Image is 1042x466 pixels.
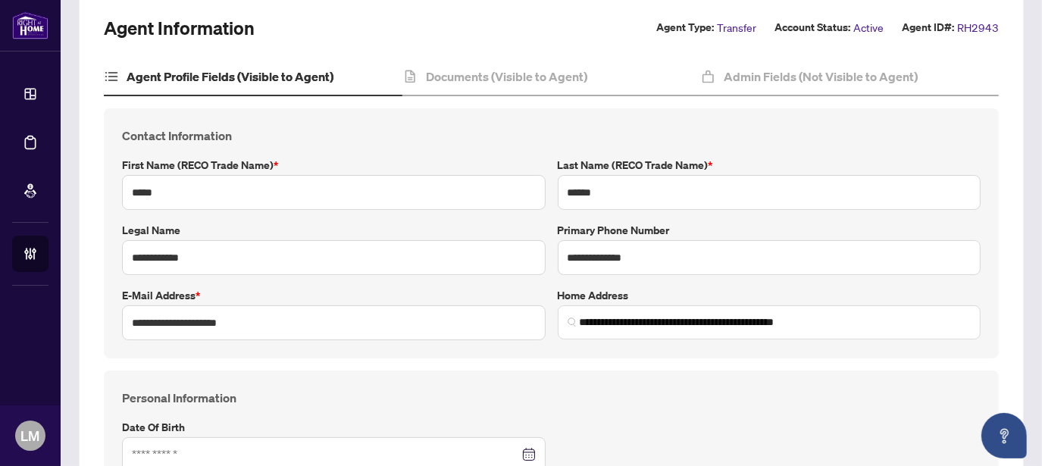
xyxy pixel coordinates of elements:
button: Open asap [981,413,1027,458]
label: E-mail Address [122,287,546,304]
h4: Contact Information [122,127,981,145]
h4: Documents (Visible to Agent) [426,67,587,86]
label: Date of Birth [122,419,546,436]
label: Primary Phone Number [558,222,981,239]
h2: Agent Information [104,16,255,40]
label: Last Name (RECO Trade Name) [558,157,981,174]
label: Legal Name [122,222,546,239]
h4: Agent Profile Fields (Visible to Agent) [127,67,333,86]
label: Agent Type: [656,19,714,36]
span: Transfer [717,19,756,36]
label: Account Status: [774,19,850,36]
label: Agent ID#: [902,19,954,36]
img: search_icon [568,317,577,327]
label: Home Address [558,287,981,304]
span: LM [21,425,40,446]
span: Active [853,19,884,36]
h4: Personal Information [122,389,981,407]
img: logo [12,11,49,39]
h4: Admin Fields (Not Visible to Agent) [724,67,918,86]
label: First Name (RECO Trade Name) [122,157,546,174]
span: RH2943 [957,19,999,36]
